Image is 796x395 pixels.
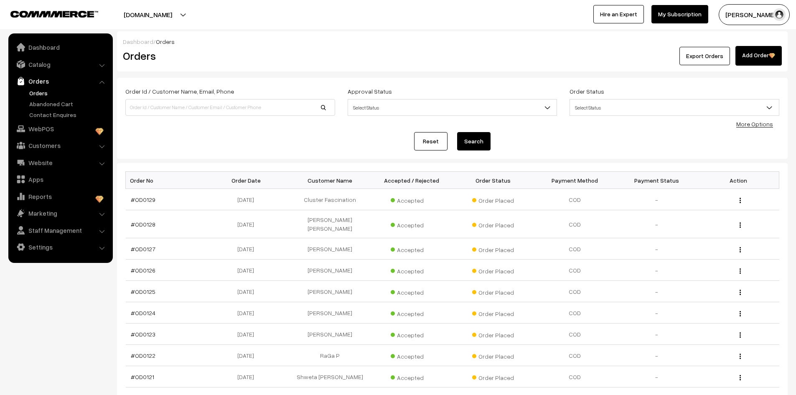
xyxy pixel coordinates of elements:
a: COMMMERCE [10,8,84,18]
span: Accepted [391,329,432,339]
a: #OD0124 [131,309,155,316]
td: [PERSON_NAME] [PERSON_NAME] [289,210,371,238]
a: Settings [10,240,110,255]
th: Customer Name [289,172,371,189]
td: [DATE] [207,210,289,238]
a: Reset [414,132,448,150]
td: - [616,260,698,281]
img: Menu [740,311,741,316]
span: Order Placed [472,265,514,275]
a: Apps [10,172,110,187]
span: Order Placed [472,243,514,254]
td: COD [534,324,616,345]
a: #OD0127 [131,245,155,252]
td: - [616,366,698,387]
span: Select Status [570,99,779,116]
td: - [616,210,698,238]
span: Accepted [391,243,432,254]
td: - [616,281,698,302]
th: Order No [126,172,208,189]
a: #OD0123 [131,331,155,338]
a: My Subscription [651,5,708,23]
a: Contact Enquires [27,110,110,119]
th: Order Date [207,172,289,189]
span: Orders [156,38,175,45]
button: [DOMAIN_NAME] [94,4,201,25]
td: - [616,189,698,210]
a: Add Order [735,46,782,66]
a: #OD0125 [131,288,155,295]
td: [PERSON_NAME] [289,324,371,345]
span: Order Placed [472,371,514,382]
span: Accepted [391,219,432,229]
a: Abandoned Cart [27,99,110,108]
span: Accepted [391,371,432,382]
td: [DATE] [207,324,289,345]
a: Dashboard [10,40,110,55]
img: Menu [740,332,741,338]
a: Catalog [10,57,110,72]
span: Order Placed [472,307,514,318]
span: Accepted [391,350,432,361]
td: [DATE] [207,366,289,387]
td: Cluster Fascination [289,189,371,210]
h2: Orders [123,49,334,62]
td: RaGa P [289,345,371,366]
td: Shweta [PERSON_NAME] [289,366,371,387]
a: Marketing [10,206,110,221]
span: Order Placed [472,219,514,229]
img: Menu [740,198,741,203]
span: Accepted [391,194,432,205]
td: [PERSON_NAME] [289,260,371,281]
td: COD [534,238,616,260]
a: WebPOS [10,121,110,136]
button: Search [457,132,491,150]
a: More Options [736,120,773,127]
img: user [773,8,786,21]
a: #OD0126 [131,267,155,274]
span: Order Placed [472,286,514,297]
td: COD [534,302,616,324]
td: [DATE] [207,281,289,302]
td: [DATE] [207,345,289,366]
td: COD [534,281,616,302]
span: Accepted [391,307,432,318]
a: Staff Management [10,223,110,238]
a: Dashboard [123,38,153,45]
label: Approval Status [348,87,392,96]
span: Order Placed [472,350,514,361]
a: Reports [10,189,110,204]
td: [DATE] [207,260,289,281]
input: Order Id / Customer Name / Customer Email / Customer Phone [125,99,335,116]
img: Menu [740,247,741,252]
button: [PERSON_NAME] [719,4,790,25]
img: Menu [740,268,741,274]
th: Payment Method [534,172,616,189]
button: Export Orders [679,47,730,65]
a: #OD0129 [131,196,155,203]
img: Menu [740,354,741,359]
div: / [123,37,782,46]
th: Accepted / Rejected [371,172,453,189]
span: Order Placed [472,329,514,339]
span: Select Status [570,100,779,115]
td: COD [534,260,616,281]
td: [PERSON_NAME] [289,281,371,302]
td: [DATE] [207,238,289,260]
td: COD [534,189,616,210]
img: COMMMERCE [10,11,98,17]
a: #OD0121 [131,373,154,380]
td: [DATE] [207,189,289,210]
a: Hire an Expert [593,5,644,23]
a: Orders [27,89,110,97]
td: [PERSON_NAME] [289,302,371,324]
td: COD [534,366,616,387]
span: Order Placed [472,194,514,205]
td: [DATE] [207,302,289,324]
td: [PERSON_NAME] [289,238,371,260]
img: Menu [740,375,741,380]
img: Menu [740,222,741,228]
a: #OD0122 [131,352,155,359]
label: Order Status [570,87,604,96]
span: Select Status [348,99,557,116]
